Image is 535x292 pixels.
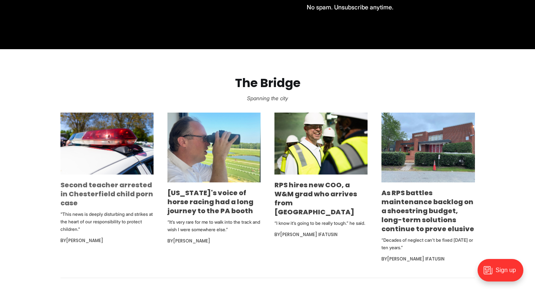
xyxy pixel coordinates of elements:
[381,236,475,251] p: “Decades of neglect can’t be fixed [DATE] or ten years.”
[274,113,368,175] img: RPS hires new COO, a W&M grad who arrives from Indianapolis
[471,255,535,292] iframe: portal-trigger
[167,113,261,182] img: Virginia's voice of horse racing had a long journey to the PA booth
[60,236,154,245] div: By
[60,211,154,233] p: "This news is deeply disturbing and strikes at the heart of our responsibility to protect children."
[381,254,475,263] div: By
[60,180,153,208] a: Second teacher arrested in Chesterfield child porn case
[167,236,261,245] div: By
[307,3,393,11] span: No spam. Unsubscribe anytime.
[167,188,253,215] a: [US_STATE]'s voice of horse racing had a long journey to the PA booth
[12,76,523,90] h2: The Bridge
[280,231,338,238] a: [PERSON_NAME] Ifatusin
[12,93,523,104] p: Spanning the city
[274,230,368,239] div: By
[381,113,475,182] img: As RPS battles maintenance backlog on a shoestring budget, long-term solutions continue to prove ...
[274,180,357,217] a: RPS hires new COO, a W&M grad who arrives from [GEOGRAPHIC_DATA]
[60,113,154,175] img: Second teacher arrested in Chesterfield child porn case
[274,220,368,227] p: “I know it’s going to be really tough.” he said.
[167,218,261,233] p: “It’s very rare for me to walk into the track and wish I were somewhere else.”
[381,188,474,233] a: As RPS battles maintenance backlog on a shoestring budget, long-term solutions continue to prove ...
[387,256,445,262] a: [PERSON_NAME] Ifatusin
[173,238,210,244] a: [PERSON_NAME]
[66,237,103,244] a: [PERSON_NAME]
